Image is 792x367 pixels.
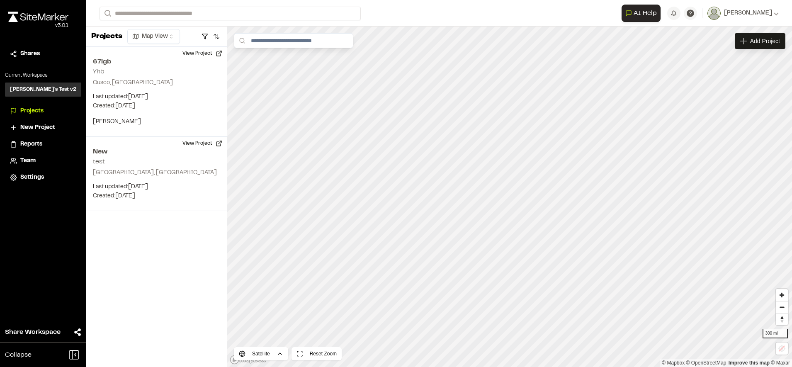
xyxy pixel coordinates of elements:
[10,173,76,182] a: Settings
[10,107,76,116] a: Projects
[634,8,657,18] span: AI Help
[750,37,780,45] span: Add Project
[10,156,76,165] a: Team
[20,107,44,116] span: Projects
[8,12,68,22] img: rebrand.png
[20,140,42,149] span: Reports
[93,69,104,75] h2: Yhb
[622,5,664,22] div: Open AI Assistant
[227,27,792,367] canvas: Map
[93,92,221,102] p: Last updated: [DATE]
[776,289,788,301] button: Zoom in
[707,7,779,20] button: [PERSON_NAME]
[10,49,76,58] a: Shares
[230,355,266,365] a: Mapbox logo
[20,156,36,165] span: Team
[93,192,221,201] p: Created: [DATE]
[93,159,105,165] h2: test
[10,123,76,132] a: New Project
[5,72,81,79] p: Current Workspace
[776,301,788,313] button: Zoom out
[93,102,221,111] p: Created: [DATE]
[10,86,76,93] h3: [PERSON_NAME]'s Test v2
[93,182,221,192] p: Last updated: [DATE]
[771,360,790,366] a: Maxar
[177,47,227,60] button: View Project
[93,117,221,126] p: [PERSON_NAME]
[763,329,788,338] div: 300 mi
[234,347,288,360] button: Satellite
[686,360,726,366] a: OpenStreetMap
[622,5,661,22] button: Open AI Assistant
[776,343,788,355] button: Location not available
[177,137,227,150] button: View Project
[292,347,342,360] button: Reset Zoom
[93,57,221,67] h2: 67igb
[5,327,61,337] span: Share Workspace
[729,360,770,366] a: Map feedback
[724,9,772,18] span: [PERSON_NAME]
[8,22,68,29] div: Oh geez...please don't...
[93,78,221,87] p: Cusco, [GEOGRAPHIC_DATA]
[707,7,721,20] img: User
[662,360,685,366] a: Mapbox
[100,7,114,20] button: Search
[93,168,221,177] p: [GEOGRAPHIC_DATA], [GEOGRAPHIC_DATA]
[10,140,76,149] a: Reports
[5,350,32,360] span: Collapse
[20,173,44,182] span: Settings
[91,31,122,42] p: Projects
[93,147,221,157] h2: New
[20,49,40,58] span: Shares
[20,123,55,132] span: New Project
[776,313,788,325] button: Reset bearing to north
